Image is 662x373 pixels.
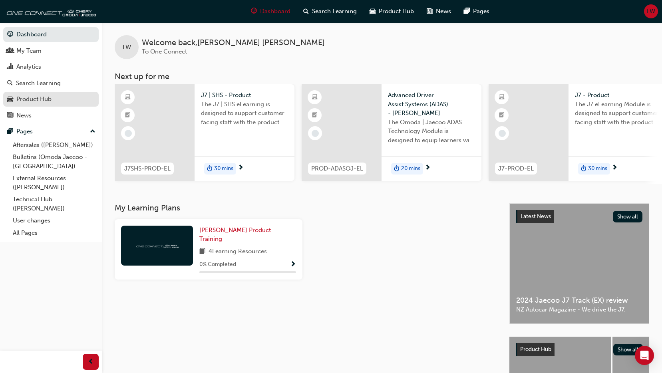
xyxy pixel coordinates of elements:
[251,6,257,16] span: guage-icon
[520,346,551,353] span: Product Hub
[521,213,551,220] span: Latest News
[647,7,655,16] span: LW
[581,164,586,174] span: duration-icon
[10,172,99,193] a: External Resources ([PERSON_NAME])
[238,165,244,172] span: next-icon
[125,92,131,103] span: learningResourceType_ELEARNING-icon
[199,247,205,257] span: book-icon
[311,164,363,173] span: PROD-ADASOJ-EL
[7,80,13,87] span: search-icon
[290,260,296,270] button: Show Progress
[16,79,61,88] div: Search Learning
[199,226,271,243] span: [PERSON_NAME] Product Training
[201,100,288,127] span: The J7 | SHS eLearning is designed to support customer facing staff with the product and sales in...
[370,6,376,16] span: car-icon
[10,139,99,151] a: Aftersales ([PERSON_NAME])
[7,48,13,55] span: people-icon
[312,7,357,16] span: Search Learning
[10,151,99,172] a: Bulletins (Omoda Jaecoo - [GEOGRAPHIC_DATA])
[90,127,95,137] span: up-icon
[312,92,318,103] span: learningResourceType_ELEARNING-icon
[3,108,99,123] a: News
[3,76,99,91] a: Search Learning
[214,164,233,173] span: 30 mins
[575,100,662,127] span: The J7 eLearning Module is designed to support customer facing staff with the product and sales i...
[499,130,506,137] span: learningRecordVerb_NONE-icon
[613,344,643,355] button: Show all
[644,4,658,18] button: LW
[16,111,32,120] div: News
[312,110,318,121] span: booktick-icon
[612,165,618,172] span: next-icon
[123,43,131,52] span: LW
[16,46,42,56] div: My Team
[427,6,433,16] span: news-icon
[7,63,13,71] span: chart-icon
[125,110,131,121] span: booktick-icon
[312,130,319,137] span: learningRecordVerb_NONE-icon
[102,72,662,81] h3: Next up for me
[388,118,475,145] span: The Omoda | Jaecoo ADAS Technology Module is designed to equip learners with essential knowledge ...
[10,214,99,227] a: User changes
[499,92,505,103] span: learningResourceType_ELEARNING-icon
[3,124,99,139] button: Pages
[115,203,497,212] h3: My Learning Plans
[115,84,294,181] a: J7SHS-PROD-ELJ7 | SHS - ProductThe J7 | SHS eLearning is designed to support customer facing staf...
[10,227,99,239] a: All Pages
[260,7,290,16] span: Dashboard
[125,130,132,137] span: learningRecordVerb_NONE-icon
[207,164,213,174] span: duration-icon
[16,62,41,71] div: Analytics
[425,165,431,172] span: next-icon
[3,92,99,107] a: Product Hub
[7,31,13,38] span: guage-icon
[199,226,296,244] a: [PERSON_NAME] Product Training
[297,3,363,20] a: search-iconSearch Learning
[509,203,649,324] a: Latest NewsShow all2024 Jaecoo J7 Track (EX) reviewNZ Autocar Magazine - We drive the J7.
[10,193,99,214] a: Technical Hub ([PERSON_NAME])
[635,346,654,365] div: Open Intercom Messenger
[394,164,400,174] span: duration-icon
[16,127,33,136] div: Pages
[420,3,457,20] a: news-iconNews
[302,84,481,181] a: PROD-ADASOJ-ELAdvanced Driver Assist Systems (ADAS) - [PERSON_NAME]The Omoda | Jaecoo ADAS Techno...
[3,26,99,124] button: DashboardMy TeamAnalyticsSearch LearningProduct HubNews
[516,210,642,223] a: Latest NewsShow all
[142,48,187,55] span: To One Connect
[613,211,643,222] button: Show all
[516,343,643,356] a: Product HubShow all
[516,296,642,305] span: 2024 Jaecoo J7 Track (EX) review
[499,110,505,121] span: booktick-icon
[290,261,296,268] span: Show Progress
[142,38,325,48] span: Welcome back , [PERSON_NAME] [PERSON_NAME]
[124,164,171,173] span: J7SHS-PROD-EL
[7,96,13,103] span: car-icon
[473,7,489,16] span: Pages
[209,247,267,257] span: 4 Learning Resources
[199,260,236,269] span: 0 % Completed
[516,305,642,314] span: NZ Autocar Magazine - We drive the J7.
[245,3,297,20] a: guage-iconDashboard
[3,60,99,74] a: Analytics
[436,7,451,16] span: News
[4,3,96,19] img: oneconnect
[388,91,475,118] span: Advanced Driver Assist Systems (ADAS) - [PERSON_NAME]
[88,357,94,367] span: prev-icon
[3,44,99,58] a: My Team
[498,164,534,173] span: J7-PROD-EL
[201,91,288,100] span: J7 | SHS - Product
[464,6,470,16] span: pages-icon
[3,27,99,42] a: Dashboard
[135,242,179,249] img: oneconnect
[7,112,13,119] span: news-icon
[363,3,420,20] a: car-iconProduct Hub
[588,164,607,173] span: 30 mins
[16,95,52,104] div: Product Hub
[575,91,662,100] span: J7 - Product
[7,128,13,135] span: pages-icon
[457,3,496,20] a: pages-iconPages
[303,6,309,16] span: search-icon
[401,164,420,173] span: 20 mins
